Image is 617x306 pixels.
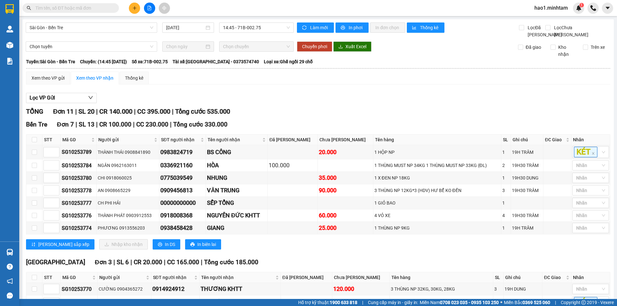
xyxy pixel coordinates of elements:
[319,186,372,195] div: 90.000
[57,121,74,128] span: Đơn 7
[159,209,206,222] td: 0918008368
[61,222,97,234] td: SG10253774
[502,199,510,206] div: 1
[88,95,93,100] span: down
[333,284,389,293] div: 120.000
[605,5,611,11] span: caret-down
[53,108,74,115] span: Đơn 11
[201,258,202,266] span: |
[341,25,346,31] span: printer
[494,285,502,293] div: 3
[159,197,206,209] td: 00000000000
[512,187,542,194] div: 19H30 TRÂM
[333,41,371,52] button: downloadXuất Excel
[206,209,268,222] td: NGUYÊN ĐỨC KHTT
[62,274,91,281] span: Mã GD
[298,299,357,306] span: Hỗ trợ kỹ thuật:
[99,274,144,281] span: Người gửi
[35,4,111,12] input: Tìm tên, số ĐT hoặc mã đơn
[345,43,366,50] span: Xuất Excel
[159,159,206,172] td: 0336921160
[319,223,372,232] div: 25.000
[576,5,582,11] img: icon-new-feature
[172,108,174,115] span: |
[62,199,95,207] div: SG10253777
[98,149,158,156] div: THÀNH THÁI 0908841890
[136,121,168,128] span: CC 230.000
[61,145,97,159] td: SG10253789
[153,239,180,249] button: printerIn DS
[349,24,363,31] span: In phơi
[201,284,280,293] div: THƯƠNG KHTT
[302,25,308,31] span: sync
[268,135,317,145] th: Đã [PERSON_NAME]
[330,300,357,305] strong: 1900 633 818
[173,58,259,65] span: Tài xế: [GEOGRAPHIC_DATA] - 0373574740
[592,152,595,155] span: close
[580,3,583,7] span: 1
[374,174,500,181] div: 1 X ĐEN NP 18KG
[79,121,94,128] span: SL 13
[159,222,206,234] td: 0938458428
[27,6,31,10] span: search
[318,135,373,145] th: Chưa [PERSON_NAME]
[523,300,550,305] strong: 0369 525 060
[96,121,98,128] span: |
[98,136,153,143] span: Người gửi
[62,136,90,143] span: Mã GD
[160,198,205,207] div: 00000000000
[281,272,333,283] th: Đã [PERSON_NAME]
[573,136,608,143] div: Nhãn
[76,121,77,128] span: |
[374,187,500,194] div: 3 THÙNG NP 12KG*3 (HDV) HƯ BỂ KO ĐỀN
[338,44,343,49] span: download
[99,239,148,249] button: downloadNhập kho nhận
[98,187,158,194] div: AN 0908665229
[556,44,578,58] span: Kho nhận
[96,108,98,115] span: |
[30,42,153,51] span: Chọn tuyến
[319,211,372,220] div: 60.000
[160,223,205,232] div: 0938458428
[190,242,195,247] span: printer
[390,272,493,283] th: Tên hàng
[5,4,14,14] img: logo-vxr
[374,199,500,206] div: 1 GIỎ BAO
[512,149,542,156] div: 19H TRÂM
[38,241,89,248] span: [PERSON_NAME] sắp xếp
[7,293,13,299] span: message
[133,121,135,128] span: |
[319,173,372,182] div: 35.000
[158,242,162,247] span: printer
[335,22,369,33] button: printerIn phơi
[223,42,290,51] span: Chọn chuyến
[113,258,115,266] span: |
[512,162,542,169] div: 19H30 TRÂM
[153,274,193,281] span: SĐT người nhận
[185,239,221,249] button: printerIn biên lai
[373,135,502,145] th: Tên hàng
[26,93,97,103] button: Lọc VP Gửi
[134,258,162,266] span: CR 20.000
[7,278,13,284] span: notification
[420,299,499,306] span: Miền Nam
[494,299,502,306] div: 1
[512,174,542,181] div: 19H30 DUNG
[75,108,77,115] span: |
[208,136,261,143] span: Tên người nhận
[512,224,542,232] div: 19H TRÂM
[61,209,97,222] td: SG10253776
[26,121,47,128] span: Bến Tre
[6,42,13,48] img: warehouse-icon
[551,24,589,38] span: Lọc Chưa [PERSON_NAME]
[590,5,596,11] img: phone-icon
[61,159,97,172] td: SG10253784
[132,6,137,10] span: plus
[7,264,13,270] span: question-circle
[61,197,97,209] td: SG10253777
[30,94,55,102] span: Lọc VP Gửi
[98,199,158,206] div: CH PHI HẢI
[6,249,13,256] img: warehouse-icon
[206,145,268,159] td: BS CÔNG
[130,258,132,266] span: |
